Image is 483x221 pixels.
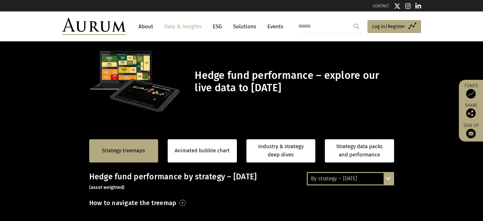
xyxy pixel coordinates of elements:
img: Access Funds [466,89,476,99]
img: Instagram icon [405,3,411,9]
input: Submit [350,20,363,33]
img: Twitter icon [394,3,400,9]
div: By strategy – [DATE] [308,173,393,184]
span: Log in/Register [372,23,405,30]
div: Share [462,103,480,118]
img: Sign up to our newsletter [466,129,476,138]
a: Data & Insights [161,21,205,32]
a: Strategy treemaps [102,147,145,155]
img: Linkedin icon [415,3,421,9]
a: Solutions [230,21,259,32]
img: Aurum [62,18,126,35]
a: CONTACT [373,3,389,8]
a: Animated bubble chart [175,147,230,155]
img: Share this post [466,108,476,118]
a: Industry & strategy deep dives [246,139,316,162]
small: (asset weighted) [89,185,125,190]
a: ESG [210,21,225,32]
a: Sign up [462,123,480,138]
a: Events [264,21,283,32]
a: Log in/Register [367,20,421,33]
h3: Hedge fund performance by strategy – [DATE] [89,172,394,191]
a: Funds [462,83,480,99]
a: About [135,21,156,32]
h1: Hedge fund performance – explore our live data to [DATE] [195,69,392,94]
a: Strategy data packs and performance [325,139,394,162]
h3: How to navigate the treemap [89,197,177,208]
